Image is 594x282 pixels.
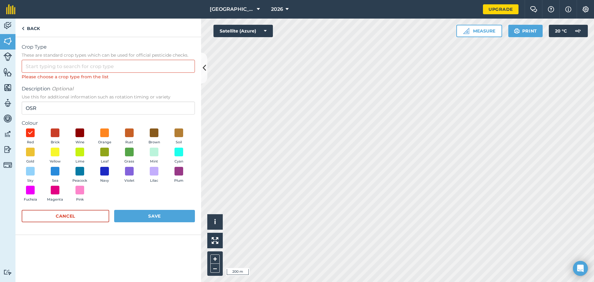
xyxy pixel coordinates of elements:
[3,67,12,77] img: svg+xml;base64,PHN2ZyB4bWxucz0iaHR0cDovL3d3dy53My5vcmcvMjAwMC9zdmciIHdpZHRoPSI1NiIgaGVpZ2h0PSI2MC...
[170,167,187,184] button: Plum
[46,148,64,164] button: Yellow
[71,167,88,184] button: Peacock
[22,167,39,184] button: Sky
[3,52,12,61] img: svg+xml;base64,PD94bWwgdmVyc2lvbj0iMS4wIiBlbmNvZGluZz0idXRmLTgiPz4KPCEtLSBHZW5lcmF0b3I6IEFkb2JlIE...
[210,254,220,264] button: +
[3,129,12,139] img: svg+xml;base64,PD94bWwgdmVyc2lvbj0iMS4wIiBlbmNvZGluZz0idXRmLTgiPz4KPCEtLSBHZW5lcmF0b3I6IEFkb2JlIE...
[555,25,567,37] span: 20 ° C
[71,186,88,202] button: Pink
[96,148,113,164] button: Leaf
[52,178,58,184] span: Sea
[150,159,158,164] span: Mint
[547,6,555,12] img: A question mark icon
[22,128,39,145] button: Red
[24,197,37,202] span: Fuchsia
[565,6,571,13] img: svg+xml;base64,PHN2ZyB4bWxucz0iaHR0cDovL3d3dy53My5vcmcvMjAwMC9zdmciIHdpZHRoPSIxNyIgaGVpZ2h0PSIxNy...
[213,25,273,37] button: Satellite (Azure)
[176,140,182,145] span: Soil
[145,128,163,145] button: Brown
[145,148,163,164] button: Mint
[463,28,469,34] img: Ruler icon
[170,128,187,145] button: Soil
[28,129,33,137] img: svg+xml;base64,PHN2ZyB4bWxucz0iaHR0cDovL3d3dy53My5vcmcvMjAwMC9zdmciIHdpZHRoPSIxOCIgaGVpZ2h0PSIyNC...
[212,237,218,244] img: Four arrows, one pointing top left, one top right, one bottom right and the last bottom left
[214,218,216,226] span: i
[6,4,15,14] img: fieldmargin Logo
[22,119,195,127] label: Colour
[46,128,64,145] button: Brick
[124,178,135,184] span: Violet
[22,186,39,202] button: Fuchsia
[508,25,543,37] button: Print
[47,197,63,202] span: Magenta
[22,25,24,32] img: svg+xml;base64,PHN2ZyB4bWxucz0iaHR0cDovL3d3dy53My5vcmcvMjAwMC9zdmciIHdpZHRoPSI5IiBoZWlnaHQ9IjI0Ii...
[75,140,84,145] span: Wine
[71,148,88,164] button: Lime
[27,178,33,184] span: Sky
[22,210,109,222] button: Cancel
[46,186,64,202] button: Magenta
[71,128,88,145] button: Wine
[582,6,589,12] img: A cog icon
[124,159,134,164] span: Grass
[3,83,12,92] img: svg+xml;base64,PHN2ZyB4bWxucz0iaHR0cDovL3d3dy53My5vcmcvMjAwMC9zdmciIHdpZHRoPSI1NiIgaGVpZ2h0PSI2MC...
[3,98,12,108] img: svg+xml;base64,PD94bWwgdmVyc2lvbj0iMS4wIiBlbmNvZGluZz0idXRmLTgiPz4KPCEtLSBHZW5lcmF0b3I6IEFkb2JlIE...
[52,86,73,92] em: Optional
[51,140,60,145] span: Brick
[456,25,502,37] button: Measure
[27,140,34,145] span: Red
[22,60,195,73] input: Start typing to search for crop type
[22,43,195,51] span: Crop Type
[49,159,61,164] span: Yellow
[174,178,183,184] span: Plum
[98,140,111,145] span: Orange
[150,178,158,184] span: Lilac
[22,52,195,58] span: These are standard crop types which can be used for official pesticide checks.
[121,128,138,145] button: Rust
[483,4,519,14] a: Upgrade
[3,145,12,154] img: svg+xml;base64,PD94bWwgdmVyc2lvbj0iMS4wIiBlbmNvZGluZz0idXRmLTgiPz4KPCEtLSBHZW5lcmF0b3I6IEFkb2JlIE...
[572,25,584,37] img: svg+xml;base64,PD94bWwgdmVyc2lvbj0iMS4wIiBlbmNvZGluZz0idXRmLTgiPz4KPCEtLSBHZW5lcmF0b3I6IEFkb2JlIE...
[3,21,12,30] img: svg+xml;base64,PD94bWwgdmVyc2lvbj0iMS4wIiBlbmNvZGluZz0idXRmLTgiPz4KPCEtLSBHZW5lcmF0b3I6IEFkb2JlIE...
[72,178,87,184] span: Peacock
[96,128,113,145] button: Orange
[174,159,183,164] span: Cyan
[96,167,113,184] button: Navy
[46,167,64,184] button: Sea
[22,73,195,80] div: Please choose a crop type from the list
[170,148,187,164] button: Cyan
[3,269,12,275] img: svg+xml;base64,PD94bWwgdmVyc2lvbj0iMS4wIiBlbmNvZGluZz0idXRmLTgiPz4KPCEtLSBHZW5lcmF0b3I6IEFkb2JlIE...
[3,114,12,123] img: svg+xml;base64,PD94bWwgdmVyc2lvbj0iMS4wIiBlbmNvZGluZz0idXRmLTgiPz4KPCEtLSBHZW5lcmF0b3I6IEFkb2JlIE...
[148,140,160,145] span: Brown
[549,25,588,37] button: 20 °C
[121,167,138,184] button: Violet
[210,6,254,13] span: [GEOGRAPHIC_DATA]
[101,159,109,164] span: Leaf
[22,148,39,164] button: Gold
[125,140,133,145] span: Rust
[100,178,109,184] span: Navy
[121,148,138,164] button: Grass
[573,261,588,276] div: Open Intercom Messenger
[3,161,12,169] img: svg+xml;base64,PD94bWwgdmVyc2lvbj0iMS4wIiBlbmNvZGluZz0idXRmLTgiPz4KPCEtLSBHZW5lcmF0b3I6IEFkb2JlIE...
[207,214,223,230] button: i
[210,264,220,273] button: –
[75,159,84,164] span: Lime
[76,197,84,202] span: Pink
[3,37,12,46] img: svg+xml;base64,PHN2ZyB4bWxucz0iaHR0cDovL3d3dy53My5vcmcvMjAwMC9zdmciIHdpZHRoPSI1NiIgaGVpZ2h0PSI2MC...
[514,27,520,35] img: svg+xml;base64,PHN2ZyB4bWxucz0iaHR0cDovL3d3dy53My5vcmcvMjAwMC9zdmciIHdpZHRoPSIxOSIgaGVpZ2h0PSIyNC...
[530,6,537,12] img: Two speech bubbles overlapping with the left bubble in the forefront
[145,167,163,184] button: Lilac
[114,210,195,222] button: Save
[22,94,195,100] span: Use this for additional information such as rotation timing or variety
[26,159,34,164] span: Gold
[15,19,46,37] a: Back
[271,6,283,13] span: 2026
[22,85,195,93] span: Description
